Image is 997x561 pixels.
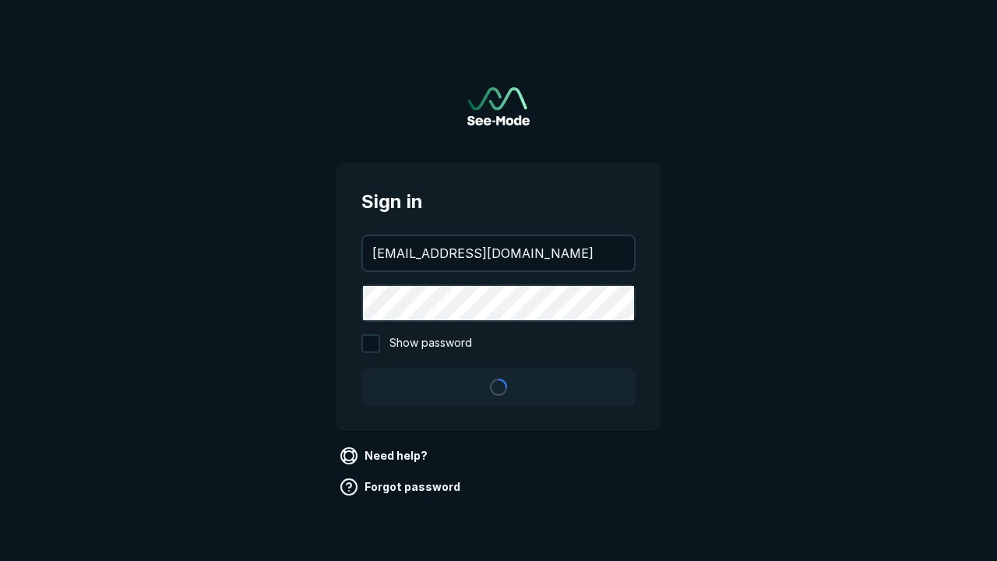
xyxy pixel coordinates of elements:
input: your@email.com [363,236,634,270]
span: Sign in [361,188,636,216]
a: Go to sign in [467,87,530,125]
span: Show password [389,334,472,353]
a: Need help? [336,443,434,468]
img: See-Mode Logo [467,87,530,125]
a: Forgot password [336,475,467,499]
